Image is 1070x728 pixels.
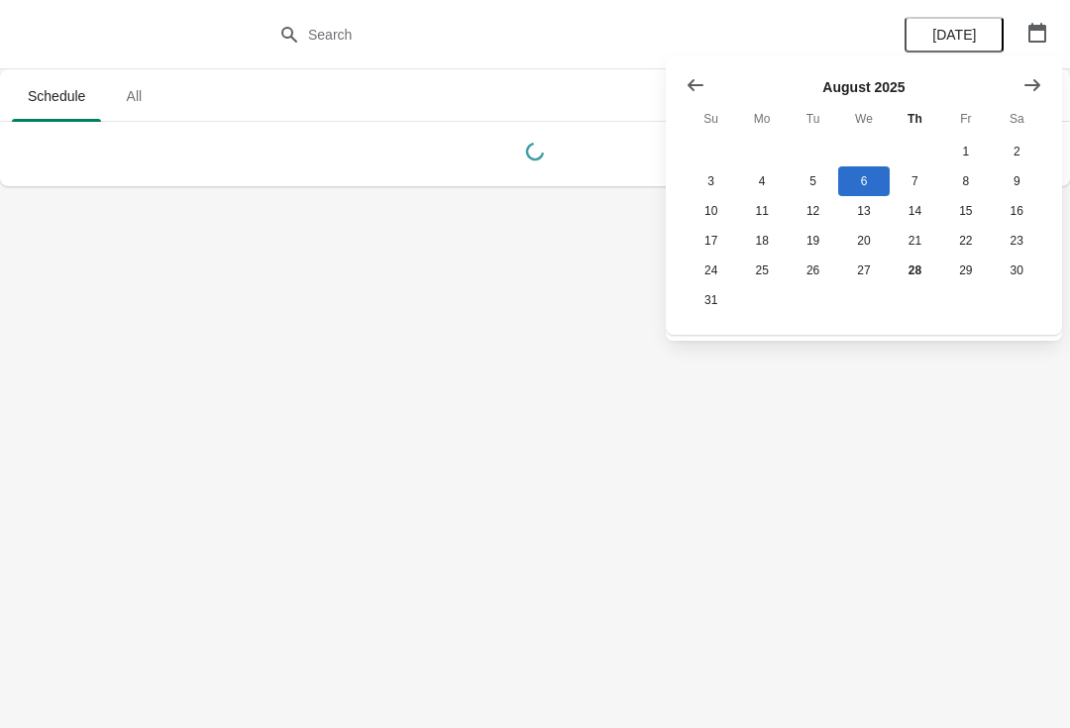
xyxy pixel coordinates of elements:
th: Sunday [686,101,736,137]
th: Friday [940,101,991,137]
button: Saturday August 2 2025 [992,137,1042,166]
span: All [109,78,159,114]
button: Thursday August 14 2025 [890,196,940,226]
button: Tuesday August 19 2025 [788,226,838,256]
span: Schedule [12,78,101,114]
button: [DATE] [905,17,1004,52]
button: Tuesday August 12 2025 [788,196,838,226]
span: [DATE] [932,27,976,43]
button: Friday August 1 2025 [940,137,991,166]
button: Friday August 29 2025 [940,256,991,285]
button: Friday August 15 2025 [940,196,991,226]
button: Wednesday August 6 2025 [838,166,889,196]
th: Monday [736,101,787,137]
button: Show previous month, July 2025 [678,67,713,103]
button: Saturday August 16 2025 [992,196,1042,226]
button: Show next month, September 2025 [1015,67,1050,103]
button: Sunday August 24 2025 [686,256,736,285]
button: Monday August 4 2025 [736,166,787,196]
button: Wednesday August 20 2025 [838,226,889,256]
th: Thursday [890,101,940,137]
button: Monday August 11 2025 [736,196,787,226]
th: Tuesday [788,101,838,137]
button: Today Thursday August 28 2025 [890,256,940,285]
th: Wednesday [838,101,889,137]
button: Monday August 25 2025 [736,256,787,285]
button: Sunday August 17 2025 [686,226,736,256]
button: Saturday August 30 2025 [992,256,1042,285]
button: Sunday August 31 2025 [686,285,736,315]
button: Thursday August 21 2025 [890,226,940,256]
button: Tuesday August 5 2025 [788,166,838,196]
input: Search [307,17,802,52]
button: Sunday August 10 2025 [686,196,736,226]
button: Wednesday August 27 2025 [838,256,889,285]
button: Thursday August 7 2025 [890,166,940,196]
button: Tuesday August 26 2025 [788,256,838,285]
th: Saturday [992,101,1042,137]
button: Friday August 8 2025 [940,166,991,196]
button: Friday August 22 2025 [940,226,991,256]
button: Saturday August 9 2025 [992,166,1042,196]
button: Saturday August 23 2025 [992,226,1042,256]
button: Wednesday August 13 2025 [838,196,889,226]
button: Monday August 18 2025 [736,226,787,256]
button: Sunday August 3 2025 [686,166,736,196]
